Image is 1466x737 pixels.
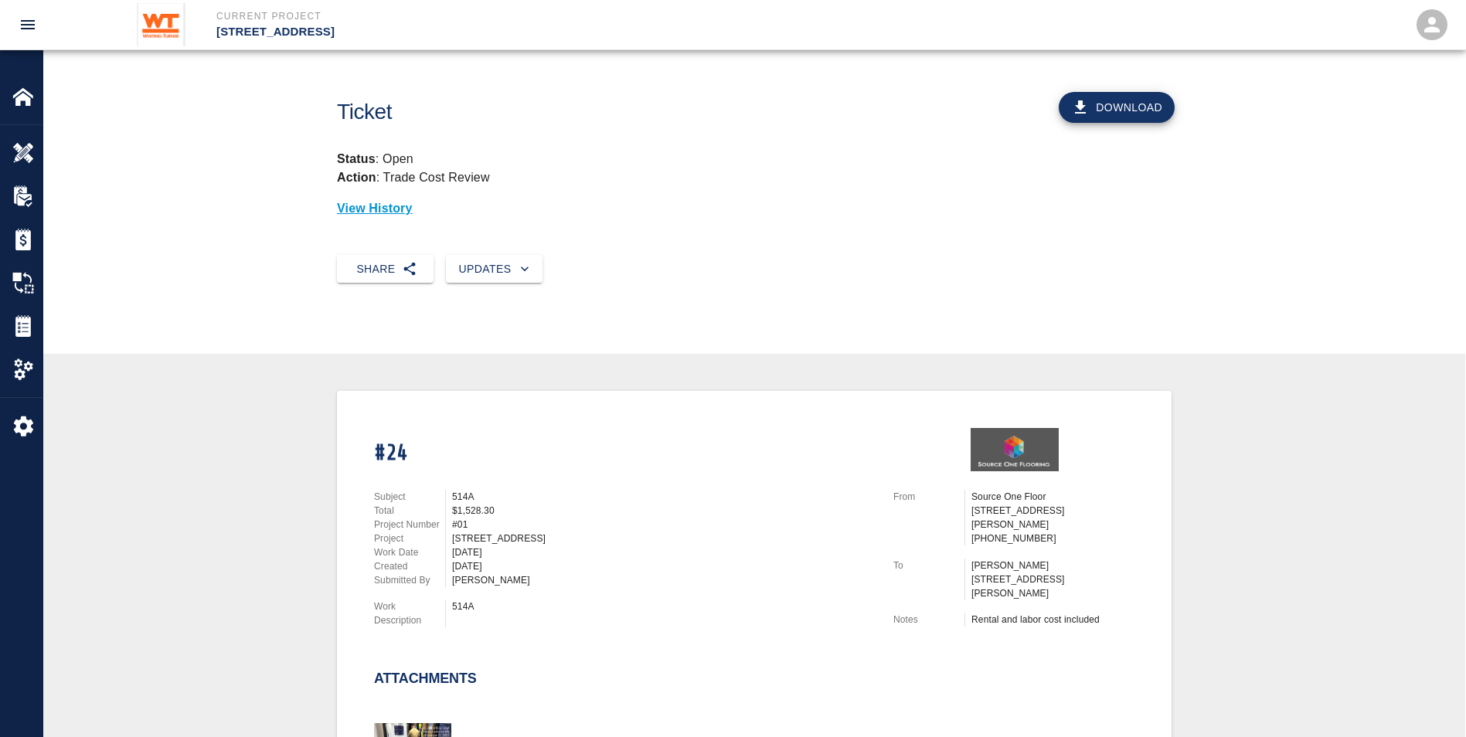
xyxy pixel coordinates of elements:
button: Share [337,255,434,284]
div: #01 [452,518,875,532]
p: Subject [374,490,445,504]
div: [DATE] [452,559,875,573]
p: [STREET_ADDRESS][PERSON_NAME] [971,572,1134,600]
p: View History [337,199,1172,218]
iframe: Chat Widget [1209,570,1466,737]
p: Project Number [374,518,445,532]
img: Whiting-Turner [137,3,185,46]
p: [STREET_ADDRESS] [216,23,817,41]
p: [PERSON_NAME] [971,559,1134,572]
strong: Status [337,152,376,165]
p: [PHONE_NUMBER] [971,532,1134,545]
p: From [893,490,964,504]
p: : Open [337,150,1172,168]
div: 514A [452,490,875,504]
p: Submitted By [374,573,445,587]
div: 514A [452,599,875,613]
div: [PERSON_NAME] [452,573,875,587]
p: Project [374,532,445,545]
img: Source One Floor [971,428,1059,471]
h1: Ticket [337,100,818,125]
strong: Action [337,171,376,184]
div: $1,528.30 [452,504,875,518]
button: Download [1059,92,1175,123]
div: [DATE] [452,545,875,559]
p: Created [374,559,445,573]
p: Work Date [374,545,445,559]
p: Work Description [374,599,445,627]
button: Updates [446,255,543,284]
p: Notes [893,613,964,627]
button: open drawer [9,6,46,43]
h2: Attachments [374,671,477,688]
p: To [893,559,964,572]
div: Rental and labor cost included [971,613,1134,627]
p: Current Project [216,9,817,23]
h1: #24 [374,440,875,467]
p: Source One Floor [971,490,1134,504]
p: Total [374,504,445,518]
p: [STREET_ADDRESS][PERSON_NAME] [971,504,1134,532]
p: : Trade Cost Review [337,171,490,184]
div: [STREET_ADDRESS] [452,532,875,545]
